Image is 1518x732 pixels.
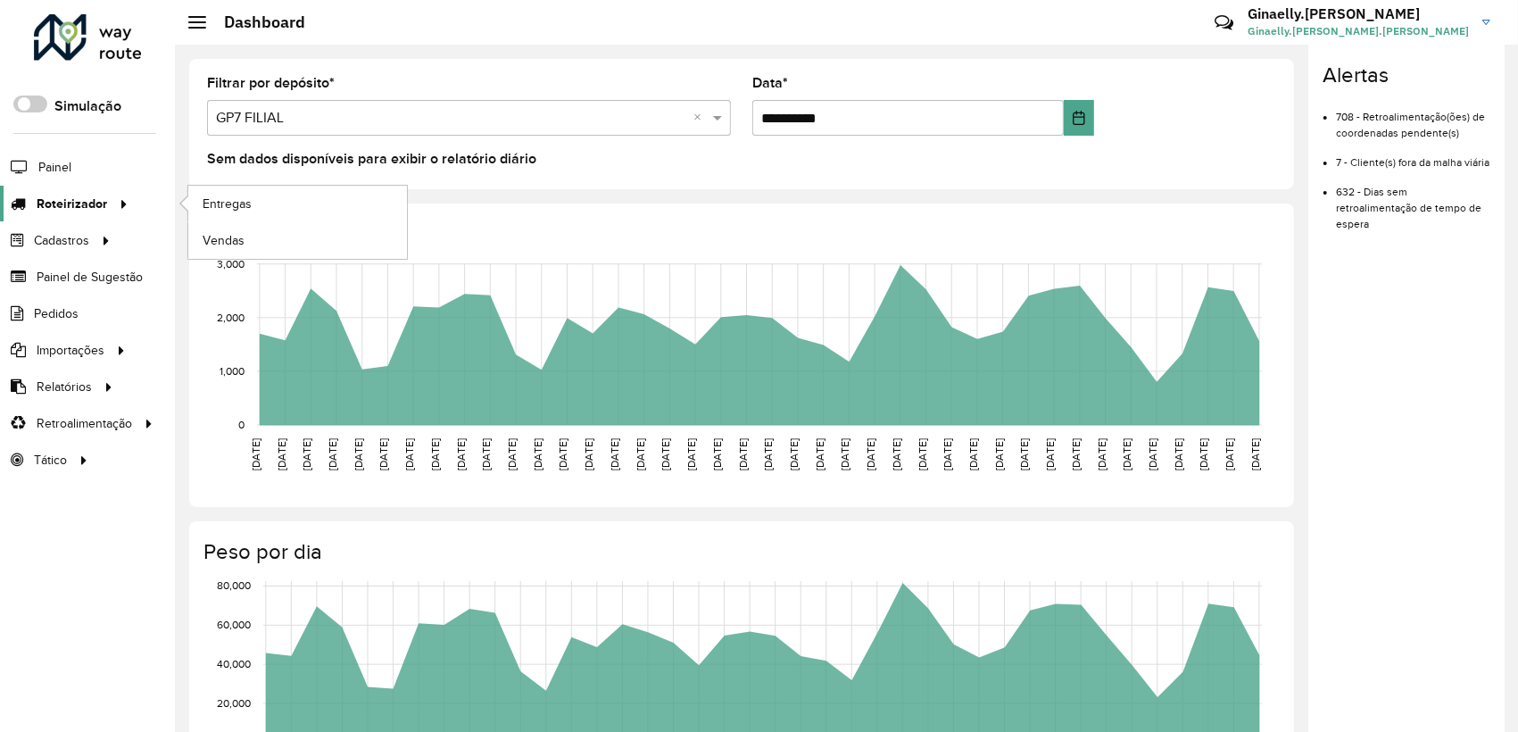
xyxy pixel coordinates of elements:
[217,579,251,591] text: 80,000
[217,658,251,670] text: 40,000
[737,438,749,470] text: [DATE]
[659,438,671,470] text: [DATE]
[1122,438,1133,470] text: [DATE]
[37,414,132,433] span: Retroalimentação
[917,438,928,470] text: [DATE]
[429,438,441,470] text: [DATE]
[217,311,245,322] text: 2,000
[54,96,121,117] label: Simulação
[941,438,953,470] text: [DATE]
[1248,23,1469,39] span: Ginaelly.[PERSON_NAME].[PERSON_NAME]
[558,438,569,470] text: [DATE]
[583,438,594,470] text: [DATE]
[188,186,407,221] a: Entregas
[238,419,245,430] text: 0
[1336,96,1490,141] li: 708 - Retroalimentação(ões) de coordenadas pendente(s)
[217,697,251,709] text: 20,000
[276,438,287,470] text: [DATE]
[788,438,800,470] text: [DATE]
[506,438,518,470] text: [DATE]
[250,438,261,470] text: [DATE]
[993,438,1005,470] text: [DATE]
[37,378,92,396] span: Relatórios
[1224,438,1235,470] text: [DATE]
[814,438,825,470] text: [DATE]
[206,12,305,32] h2: Dashboard
[685,438,697,470] text: [DATE]
[217,619,251,630] text: 60,000
[532,438,543,470] text: [DATE]
[1205,4,1243,42] a: Contato Rápido
[203,221,1276,247] h4: Capacidade por dia
[1070,438,1082,470] text: [DATE]
[1199,438,1210,470] text: [DATE]
[635,438,646,470] text: [DATE]
[38,158,71,177] span: Painel
[762,438,774,470] text: [DATE]
[1336,141,1490,171] li: 7 - Cliente(s) fora da malha viária
[967,438,979,470] text: [DATE]
[327,438,338,470] text: [DATE]
[455,438,467,470] text: [DATE]
[220,365,245,377] text: 1,000
[34,231,89,250] span: Cadastros
[865,438,876,470] text: [DATE]
[1096,438,1107,470] text: [DATE]
[207,148,536,170] label: Sem dados disponíveis para exibir o relatório diário
[203,231,245,250] span: Vendas
[1147,438,1158,470] text: [DATE]
[353,438,364,470] text: [DATE]
[711,438,723,470] text: [DATE]
[1248,5,1469,22] h3: Ginaelly.[PERSON_NAME]
[37,268,143,287] span: Painel de Sugestão
[891,438,902,470] text: [DATE]
[37,341,104,360] span: Importações
[1249,438,1261,470] text: [DATE]
[1336,171,1490,232] li: 632 - Dias sem retroalimentação de tempo de espera
[1044,438,1056,470] text: [DATE]
[693,107,709,129] span: Clear all
[840,438,851,470] text: [DATE]
[377,438,389,470] text: [DATE]
[609,438,620,470] text: [DATE]
[203,195,252,213] span: Entregas
[1173,438,1184,470] text: [DATE]
[752,72,788,94] label: Data
[207,72,335,94] label: Filtrar por depósito
[37,195,107,213] span: Roteirizador
[301,438,312,470] text: [DATE]
[203,539,1276,565] h4: Peso por dia
[1323,62,1490,88] h4: Alertas
[217,257,245,269] text: 3,000
[34,304,79,323] span: Pedidos
[403,438,415,470] text: [DATE]
[480,438,492,470] text: [DATE]
[188,222,407,258] a: Vendas
[1019,438,1031,470] text: [DATE]
[1064,100,1094,136] button: Choose Date
[34,451,67,470] span: Tático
